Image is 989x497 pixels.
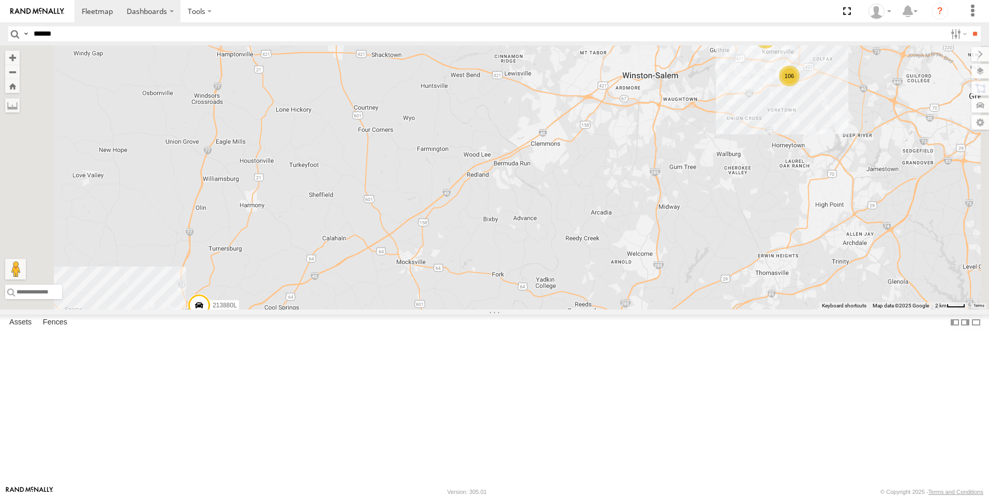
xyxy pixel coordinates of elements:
[4,315,37,330] label: Assets
[865,4,895,19] div: Frances Musten
[880,489,983,495] div: © Copyright 2025 -
[971,115,989,130] label: Map Settings
[960,315,970,330] label: Dock Summary Table to the Right
[5,79,20,93] button: Zoom Home
[213,302,237,309] span: 213880L
[932,302,968,309] button: Map Scale: 2 km per 32 pixels
[5,65,20,79] button: Zoom out
[5,51,20,65] button: Zoom in
[10,8,64,15] img: rand-logo.svg
[755,28,776,49] div: 56
[950,315,960,330] label: Dock Summary Table to the Left
[947,26,969,41] label: Search Filter Options
[6,487,53,497] a: Visit our Website
[22,26,30,41] label: Search Query
[38,315,72,330] label: Fences
[873,303,929,308] span: Map data ©2025 Google
[973,304,984,308] a: Terms
[5,259,26,279] button: Drag Pegman onto the map to open Street View
[932,3,948,20] i: ?
[822,302,866,309] button: Keyboard shortcuts
[928,489,983,495] a: Terms and Conditions
[779,66,800,86] div: 106
[971,315,981,330] label: Hide Summary Table
[447,489,487,495] div: Version: 305.01
[5,98,20,113] label: Measure
[935,303,947,308] span: 2 km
